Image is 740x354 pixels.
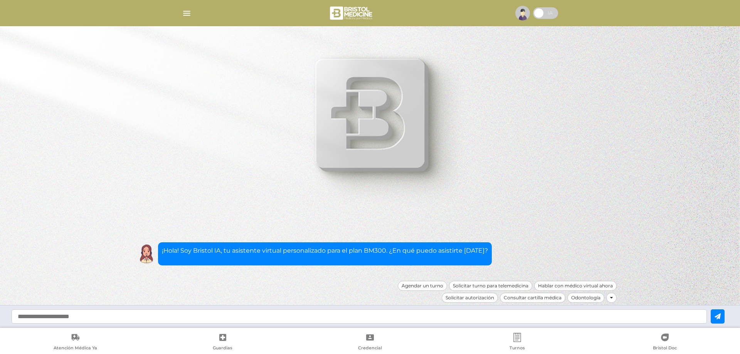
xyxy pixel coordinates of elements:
[2,333,149,352] a: Atención Médica Ya
[444,333,591,352] a: Turnos
[213,345,232,352] span: Guardias
[591,333,738,352] a: Bristol Doc
[515,6,530,20] img: profile-placeholder.svg
[449,281,532,291] div: Solicitar turno para telemedicina
[329,4,375,22] img: bristol-medicine-blanco.png
[137,244,156,263] img: Cober IA
[296,333,444,352] a: Credencial
[567,293,604,303] div: Odontología
[534,281,617,291] div: Hablar con médico virtual ahora
[398,281,447,291] div: Agendar un turno
[54,345,97,352] span: Atención Médica Ya
[500,293,565,303] div: Consultar cartilla médica
[182,8,192,18] img: Cober_menu-lines-white.svg
[510,345,525,352] span: Turnos
[653,345,677,352] span: Bristol Doc
[358,345,382,352] span: Credencial
[162,246,488,255] p: ¡Hola! Soy Bristol IA, tu asistente virtual personalizado para el plan BM300. ¿En qué puedo asist...
[149,333,296,352] a: Guardias
[442,293,498,303] div: Solicitar autorización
